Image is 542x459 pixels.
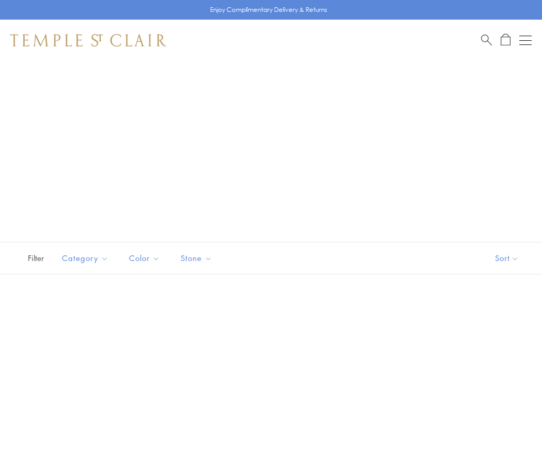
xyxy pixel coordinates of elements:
[210,5,327,15] p: Enjoy Complimentary Delivery & Returns
[124,252,168,265] span: Color
[10,34,166,47] img: Temple St. Clair
[481,34,492,47] a: Search
[519,34,532,47] button: Open navigation
[501,34,511,47] a: Open Shopping Bag
[57,252,116,265] span: Category
[54,247,116,270] button: Category
[472,242,542,274] button: Show sort by
[173,247,220,270] button: Stone
[121,247,168,270] button: Color
[176,252,220,265] span: Stone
